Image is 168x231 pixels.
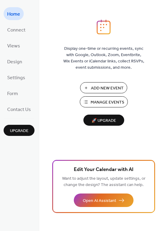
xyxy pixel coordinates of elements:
[83,115,124,126] button: 🚀 Upgrade
[4,71,29,84] a: Settings
[4,103,34,115] a: Contact Us
[7,73,25,82] span: Settings
[80,82,127,93] button: Add New Event
[7,41,20,51] span: Views
[62,175,145,189] span: Want to adjust the layout, update settings, or change the design? The assistant can help.
[4,87,22,100] a: Form
[10,128,28,134] span: Upgrade
[91,85,124,91] span: Add New Event
[87,117,121,125] span: 🚀 Upgrade
[4,39,24,52] a: Views
[7,105,31,114] span: Contact Us
[7,57,22,67] span: Design
[91,99,124,106] span: Manage Events
[74,166,133,174] span: Edit Your Calendar with AI
[80,96,128,107] button: Manage Events
[4,55,26,68] a: Design
[4,7,24,20] a: Home
[7,10,20,19] span: Home
[4,23,29,36] a: Connect
[97,19,110,34] img: logo_icon.svg
[4,125,34,136] button: Upgrade
[63,46,144,71] span: Display one-time or recurring events, sync with Google, Outlook, Zoom, Eventbrite, Wix Events or ...
[7,25,25,35] span: Connect
[83,198,116,204] span: Open AI Assistant
[74,193,133,207] button: Open AI Assistant
[7,89,18,98] span: Form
